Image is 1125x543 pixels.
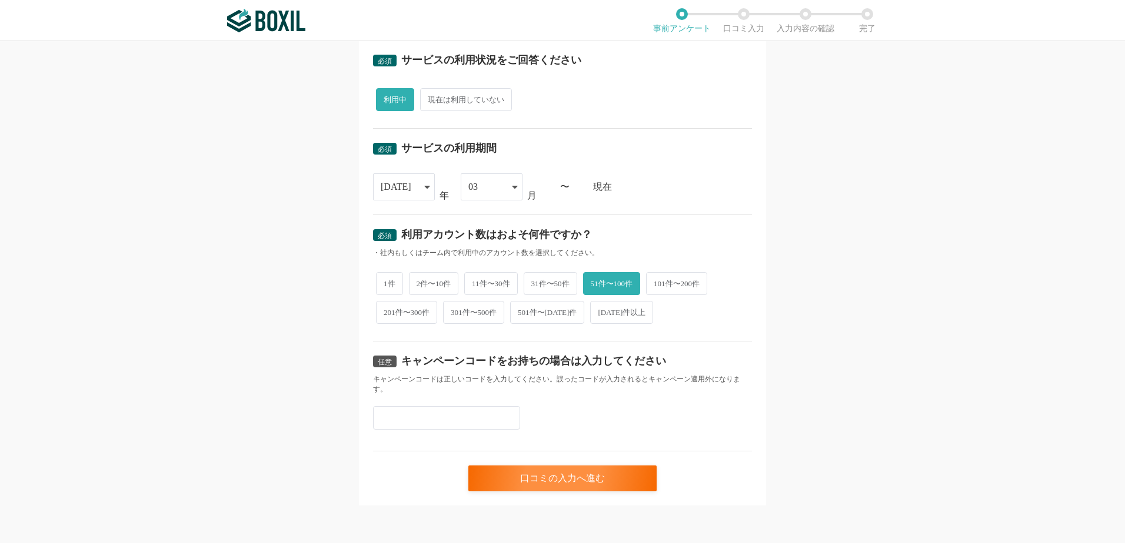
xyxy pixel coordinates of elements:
[381,174,411,200] div: [DATE]
[593,182,752,192] div: 現在
[401,229,592,240] div: 利用アカウント数はおよそ何件ですか？
[836,8,898,33] li: 完了
[468,174,478,200] div: 03
[468,465,657,491] div: 口コミの入力へ進む
[713,8,774,33] li: 口コミ入力
[373,374,752,394] div: キャンペーンコードは正しいコードを入力してください。誤ったコードが入力されるとキャンペーン適用外になります。
[774,8,836,33] li: 入力内容の確認
[527,191,537,200] div: 月
[401,143,497,153] div: サービスの利用期間
[227,9,305,32] img: ボクシルSaaS_ロゴ
[440,191,449,200] div: 年
[510,301,584,324] span: 501件〜[DATE]件
[378,57,392,65] span: 必須
[376,301,437,324] span: 201件〜300件
[409,272,459,295] span: 2件〜10件
[583,272,641,295] span: 51件〜100件
[401,356,666,366] div: キャンペーンコードをお持ちの場合は入力してください
[651,8,713,33] li: 事前アンケート
[560,182,570,192] div: 〜
[420,88,512,111] span: 現在は利用していない
[378,145,392,153] span: 必須
[524,272,577,295] span: 31件〜50件
[378,358,392,366] span: 任意
[376,88,414,111] span: 利用中
[401,55,581,65] div: サービスの利用状況をご回答ください
[378,232,392,240] span: 必須
[464,272,518,295] span: 11件〜30件
[376,272,403,295] span: 1件
[373,248,752,258] div: ・社内もしくはチーム内で利用中のアカウント数を選択してください。
[646,272,707,295] span: 101件〜200件
[443,301,504,324] span: 301件〜500件
[590,301,653,324] span: [DATE]件以上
